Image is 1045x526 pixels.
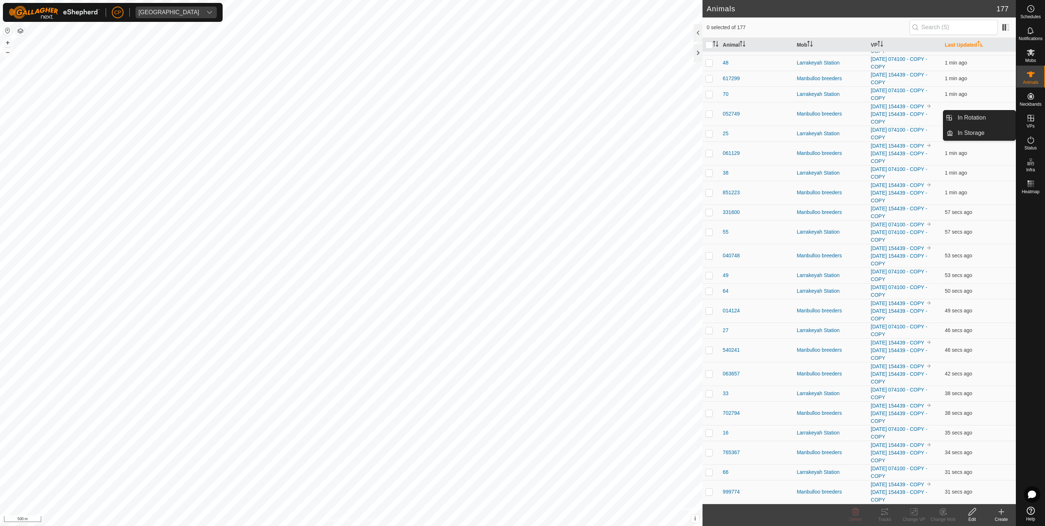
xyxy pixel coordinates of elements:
[723,287,729,295] span: 64
[871,206,927,219] a: [DATE] 154439 - COPY - COPY
[953,126,1015,140] a: In Storage
[871,482,924,487] a: [DATE] 154439 - COPY
[797,307,865,315] div: Manbulloo breeders
[945,75,967,81] span: 13 Aug 2025, 12:01 pm
[945,489,972,495] span: 13 Aug 2025, 12:02 pm
[871,363,924,369] a: [DATE] 154439 - COPY
[871,40,927,54] a: [DATE] 154439 - COPY - COPY
[1022,190,1040,194] span: Heatmap
[797,169,865,177] div: Larrakeyah Station
[899,516,928,523] div: Change VP
[871,371,927,385] a: [DATE] 154439 - COPY - COPY
[723,390,729,397] span: 33
[868,38,942,52] th: VP
[723,327,729,334] span: 27
[871,269,927,282] a: [DATE] 074100 - COPY - COPY
[871,340,924,346] a: [DATE] 154439 - COPY
[871,151,927,164] a: [DATE] 154439 - COPY - COPY
[723,189,740,196] span: 851223
[945,253,972,258] span: 13 Aug 2025, 12:01 pm
[871,190,927,203] a: [DATE] 154439 - COPY - COPY
[953,110,1015,125] a: In Rotation
[958,516,987,523] div: Edit
[945,449,972,455] span: 13 Aug 2025, 12:01 pm
[871,87,927,101] a: [DATE] 074100 - COPY - COPY
[720,38,794,52] th: Animal
[1020,15,1041,19] span: Schedules
[871,166,927,180] a: [DATE] 074100 - COPY - COPY
[849,517,862,522] span: Delete
[1016,504,1045,524] a: Help
[945,229,972,235] span: 13 Aug 2025, 12:01 pm
[945,60,967,66] span: 13 Aug 2025, 12:01 pm
[926,182,932,188] img: to
[871,127,927,140] a: [DATE] 074100 - COPY - COPY
[707,24,909,31] span: 0 selected of 177
[3,26,12,35] button: Reset Map
[713,42,719,48] p-sorticon: Activate to sort
[945,371,972,377] span: 13 Aug 2025, 12:01 pm
[723,110,740,118] span: 052749
[797,287,865,295] div: Larrakeyah Station
[958,113,986,122] span: In Rotation
[945,209,972,215] span: 13 Aug 2025, 12:01 pm
[694,515,696,522] span: i
[926,442,932,448] img: to
[871,143,924,149] a: [DATE] 154439 - COPY
[871,229,927,243] a: [DATE] 074100 - COPY - COPY
[926,402,932,408] img: to
[943,110,1015,125] li: In Rotation
[723,488,740,496] span: 999774
[1024,146,1037,150] span: Status
[945,308,972,313] span: 13 Aug 2025, 12:01 pm
[945,347,972,353] span: 13 Aug 2025, 12:01 pm
[871,253,927,266] a: [DATE] 154439 - COPY - COPY
[958,129,985,137] span: In Storage
[871,324,927,337] a: [DATE] 074100 - COPY - COPY
[1026,168,1035,172] span: Infra
[723,370,740,378] span: 063657
[794,38,868,52] th: Mob
[928,516,958,523] div: Change Mob
[871,222,924,227] a: [DATE] 074100 - COPY
[723,90,729,98] span: 70
[707,4,997,13] h2: Animals
[945,390,972,396] span: 13 Aug 2025, 12:01 pm
[723,468,729,476] span: 66
[723,272,729,279] span: 49
[871,72,927,85] a: [DATE] 154439 - COPY - COPY
[871,308,927,322] a: [DATE] 154439 - COPY - COPY
[797,449,865,456] div: Manbulloo breeders
[797,409,865,417] div: Manbulloo breeders
[723,169,729,177] span: 38
[945,288,972,294] span: 13 Aug 2025, 12:01 pm
[945,327,972,333] span: 13 Aug 2025, 12:01 pm
[945,410,972,416] span: 13 Aug 2025, 12:01 pm
[797,209,865,216] div: Manbulloo breeders
[723,75,740,82] span: 617299
[909,20,998,35] input: Search (S)
[871,347,927,361] a: [DATE] 154439 - COPY - COPY
[797,149,865,157] div: Manbulloo breeders
[1026,124,1034,128] span: VPs
[797,272,865,279] div: Larrakeyah Station
[691,515,699,523] button: i
[723,130,729,137] span: 25
[926,481,932,487] img: to
[797,327,865,334] div: Larrakeyah Station
[723,346,740,354] span: 540241
[723,59,729,67] span: 48
[136,7,202,18] span: Manbulloo Station
[3,48,12,57] button: –
[723,409,740,417] span: 702794
[9,6,100,19] img: Gallagher Logo
[114,9,121,16] span: CP
[358,517,380,523] a: Contact Us
[871,465,927,479] a: [DATE] 074100 - COPY - COPY
[871,300,924,306] a: [DATE] 154439 - COPY
[797,468,865,476] div: Larrakeyah Station
[138,9,199,15] div: [GEOGRAPHIC_DATA]
[943,126,1015,140] li: In Storage
[871,387,927,400] a: [DATE] 074100 - COPY - COPY
[945,91,967,97] span: 13 Aug 2025, 12:01 pm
